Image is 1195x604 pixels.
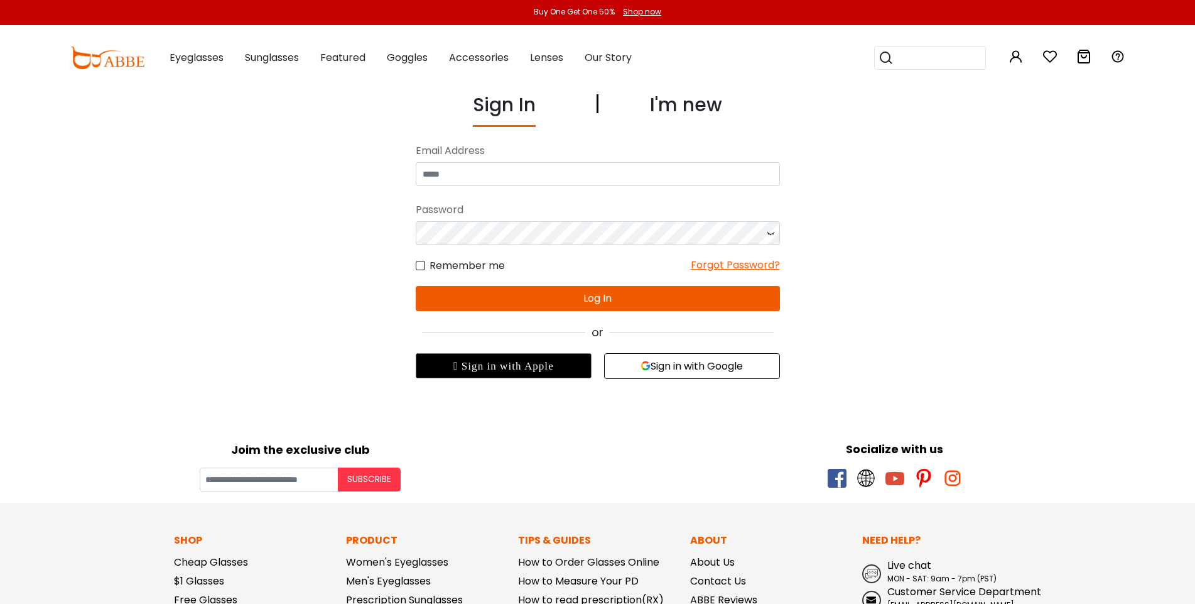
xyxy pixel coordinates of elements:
span: instagram [943,469,962,488]
div: Shop now [623,6,661,18]
div: Sign In [473,91,536,127]
p: Need Help? [862,533,1022,548]
span: pinterest [914,469,933,488]
span: Featured [320,50,365,65]
p: Shop [174,533,333,548]
button: Sign in with Google [604,353,780,379]
button: Log In [416,286,780,311]
span: Customer Service Department [887,585,1041,599]
p: Tips & Guides [518,533,678,548]
p: About [690,533,850,548]
div: Socialize with us [604,441,1186,458]
span: facebook [828,469,846,488]
span: MON - SAT: 9am - 7pm (PST) [887,573,997,584]
span: youtube [885,469,904,488]
img: abbeglasses.com [70,47,144,69]
input: Your email [200,468,338,491]
span: Eyeglasses [170,50,224,65]
div: Email Address [416,140,780,162]
span: Goggles [387,50,428,65]
a: About Us [690,555,735,569]
a: Men's Eyeglasses [346,574,431,588]
span: Sunglasses [245,50,299,65]
div: Password [416,199,780,221]
a: Live chat MON - SAT: 9am - 7pm (PST) [862,558,1022,585]
div: Forgot Password? [691,258,780,273]
a: How to Order Glasses Online [518,555,659,569]
span: Our Story [585,50,632,65]
div: I'm new [650,91,722,127]
button: Subscribe [338,468,401,491]
label: Remember me [416,258,505,273]
span: twitter [857,469,875,488]
a: Women's Eyeglasses [346,555,448,569]
span: Accessories [449,50,509,65]
span: Live chat [887,558,931,573]
a: $1 Glasses [174,574,224,588]
div: Joim the exclusive club [9,439,592,458]
p: Product [346,533,506,548]
a: Cheap Glasses [174,555,248,569]
a: Contact Us [690,574,746,588]
div: Sign in with Apple [416,353,592,378]
a: How to Measure Your PD [518,574,639,588]
div: Buy One Get One 50% [534,6,615,18]
span: Lenses [530,50,563,65]
div: or [416,324,780,341]
a: Shop now [617,6,661,17]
